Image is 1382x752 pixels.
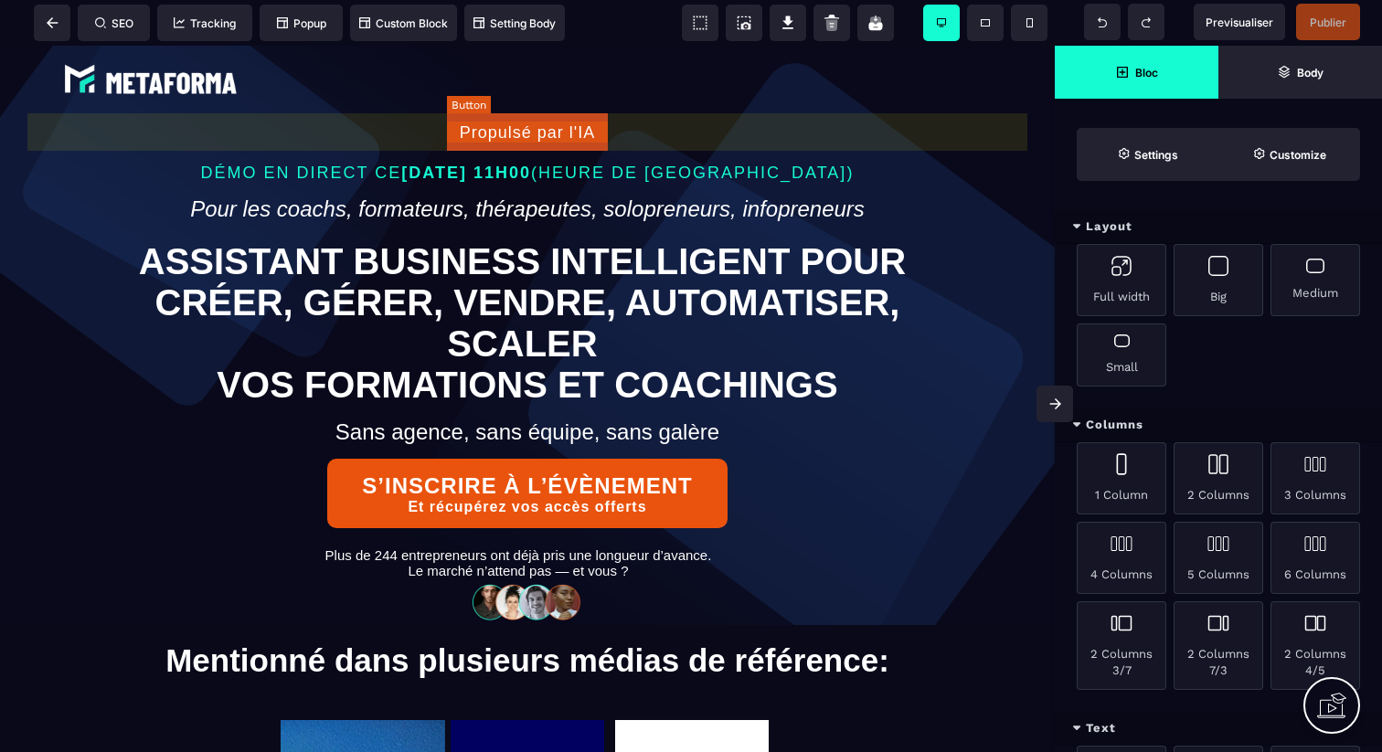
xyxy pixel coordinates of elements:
strong: Settings [1134,148,1178,162]
span: Open Layer Manager [1218,46,1382,99]
span: Settings [1077,128,1218,181]
span: View components [682,5,718,41]
div: 4 Columns [1077,522,1166,594]
span: Previsualiser [1206,16,1273,29]
img: e6894688e7183536f91f6cf1769eef69_LOGO_BLANC.png [59,14,242,54]
strong: Bloc [1135,66,1158,79]
span: SEO [95,16,133,30]
div: 2 Columns [1174,442,1263,514]
button: S’INSCRIRE À L’ÉVÈNEMENTEt récupérez vos accès offerts [327,413,728,482]
div: Big [1174,244,1263,316]
span: [DATE] 11H00 [401,118,531,136]
span: Custom Block [359,16,448,30]
button: Propulsé par l'IA [447,68,607,105]
p: DÉMO EN DIRECT CE (HEURE DE [GEOGRAPHIC_DATA]) [27,113,1027,142]
div: Text [1055,712,1382,746]
span: Open Style Manager [1218,128,1360,181]
div: Small [1077,323,1166,387]
span: Setting Body [473,16,556,30]
div: 6 Columns [1270,522,1360,594]
span: Publier [1310,16,1346,29]
div: 3 Columns [1270,442,1360,514]
h2: Pour les coachs, formateurs, thérapeutes, solopreneurs, infopreneurs [27,142,1027,185]
span: Popup [277,16,326,30]
div: 1 Column [1077,442,1166,514]
div: Layout [1055,210,1382,244]
div: 5 Columns [1174,522,1263,594]
span: Screenshot [726,5,762,41]
div: Columns [1055,408,1382,442]
div: Medium [1270,244,1360,316]
div: 2 Columns 4/5 [1270,601,1360,690]
h2: Sans agence, sans équipe, sans galère [27,365,1027,408]
text: Mentionné dans plusieurs médias de référence: [14,597,1041,638]
strong: Customize [1270,148,1326,162]
span: Preview [1194,4,1285,40]
div: Full width [1077,244,1166,316]
text: ASSISTANT BUSINESS INTELLIGENT POUR CRÉER, GÉRER, VENDRE, AUTOMATISER, SCALER VOS FORMATIONS ET C... [102,191,952,365]
strong: Body [1297,66,1324,79]
span: Open Blocks [1055,46,1218,99]
text: Plus de 244 entrepreneurs ont déjà pris une longueur d’avance. Le marché n’attend pas — et vous ? [9,497,1027,537]
div: 2 Columns 7/3 [1174,601,1263,690]
span: Tracking [174,16,236,30]
div: 2 Columns 3/7 [1077,601,1166,690]
img: 32586e8465b4242308ef789b458fc82f_community-people.png [467,537,588,575]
